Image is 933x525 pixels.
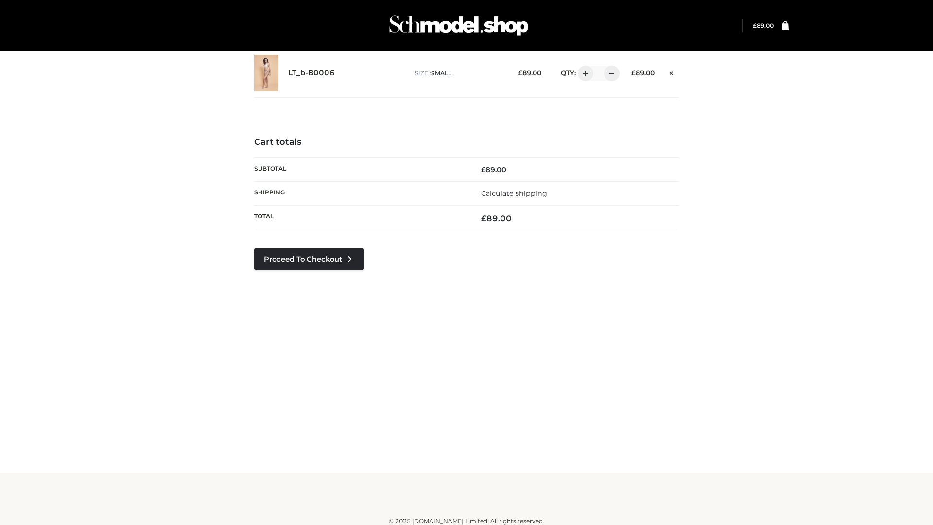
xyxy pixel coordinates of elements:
h4: Cart totals [254,137,679,148]
bdi: 89.00 [481,213,512,223]
div: QTY: [551,66,616,81]
span: £ [753,22,757,29]
th: Shipping [254,181,466,205]
a: Remove this item [664,66,679,78]
bdi: 89.00 [753,22,774,29]
th: Total [254,206,466,231]
span: SMALL [431,70,451,77]
bdi: 89.00 [518,69,541,77]
span: £ [481,165,485,174]
bdi: 89.00 [481,165,506,174]
bdi: 89.00 [631,69,655,77]
a: £89.00 [753,22,774,29]
th: Subtotal [254,157,466,181]
p: size : [415,69,503,78]
span: £ [518,69,522,77]
a: Proceed to Checkout [254,248,364,270]
a: LT_b-B0006 [288,69,335,78]
img: Schmodel Admin 964 [386,6,532,45]
span: £ [631,69,636,77]
a: Calculate shipping [481,189,547,198]
span: £ [481,213,486,223]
